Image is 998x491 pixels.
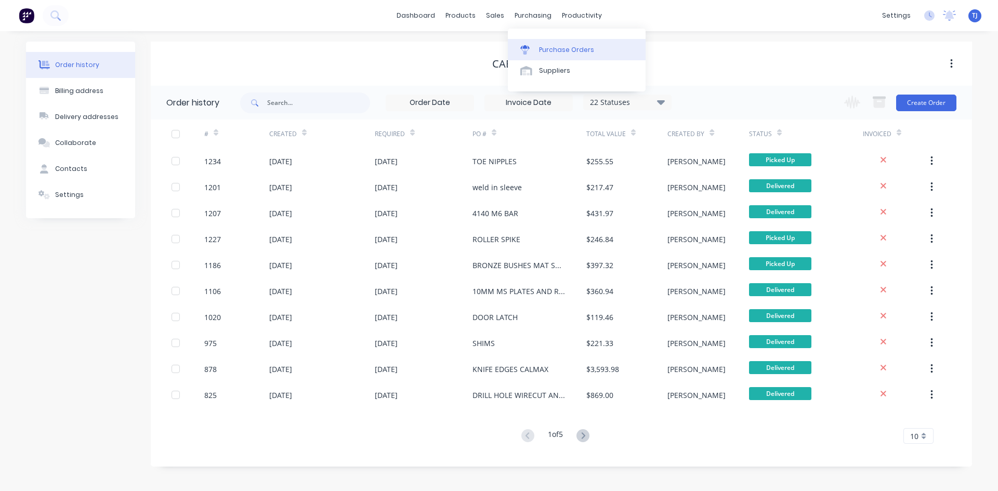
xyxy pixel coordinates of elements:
div: Suppliers [539,66,570,75]
div: KNIFE EDGES CALMAX [472,364,548,375]
div: [DATE] [375,208,398,219]
div: [DATE] [375,364,398,375]
div: [DATE] [375,286,398,297]
div: Order history [55,60,99,70]
div: [DATE] [269,390,292,401]
div: 878 [204,364,217,375]
div: settings [877,8,916,23]
div: Status [749,120,863,148]
div: $431.97 [586,208,613,219]
div: 10MM MS PLATES AND RINGS [472,286,566,297]
input: Invoice Date [485,95,572,111]
button: Order history [26,52,135,78]
div: [DATE] [269,182,292,193]
a: Suppliers [508,60,646,81]
div: [DATE] [375,260,398,271]
div: [PERSON_NAME] [667,156,726,167]
div: purchasing [509,8,557,23]
span: Delivered [749,205,811,218]
div: BRONZE BUSHES MAT SUPPLIED [472,260,566,271]
input: Order Date [386,95,474,111]
div: Contacts [55,164,87,174]
div: Billing address [55,86,103,96]
div: $119.46 [586,312,613,323]
div: Required [375,129,405,139]
div: Created By [667,129,704,139]
div: 1186 [204,260,221,271]
span: Delivered [749,361,811,374]
div: [DATE] [375,156,398,167]
button: Create Order [896,95,956,111]
div: PO # [472,129,487,139]
div: Total Value [586,120,667,148]
div: 1106 [204,286,221,297]
div: [DATE] [269,312,292,323]
div: [PERSON_NAME] [667,286,726,297]
div: products [440,8,481,23]
div: Required [375,120,472,148]
button: Delivery addresses [26,104,135,130]
a: dashboard [391,8,440,23]
button: Contacts [26,156,135,182]
div: productivity [557,8,607,23]
span: Delivered [749,387,811,400]
div: [PERSON_NAME] [667,390,726,401]
div: $397.32 [586,260,613,271]
div: $217.47 [586,182,613,193]
div: sales [481,8,509,23]
div: Total Value [586,129,626,139]
div: [DATE] [375,182,398,193]
div: 1201 [204,182,221,193]
div: $3,593.98 [586,364,619,375]
button: Collaborate [26,130,135,156]
span: Delivered [749,283,811,296]
div: 4140 M6 BAR [472,208,518,219]
div: [PERSON_NAME] [667,208,726,219]
span: Delivered [749,335,811,348]
div: [DATE] [269,260,292,271]
div: 22 Statuses [584,97,671,108]
span: Picked Up [749,231,811,244]
div: weld in sleeve [472,182,522,193]
div: Created [269,129,297,139]
div: [PERSON_NAME] [667,364,726,375]
div: [DATE] [269,208,292,219]
div: Created By [667,120,748,148]
div: Settings [55,190,84,200]
div: DOOR LATCH [472,312,518,323]
div: [PERSON_NAME] [667,338,726,349]
div: ROLLER SPIKE [472,234,520,245]
img: Factory [19,8,34,23]
div: Collaborate [55,138,96,148]
div: Invoiced [863,120,928,148]
input: Search... [267,92,370,113]
div: Invoiced [863,129,891,139]
span: Picked Up [749,153,811,166]
span: Delivered [749,309,811,322]
span: 10 [910,431,918,442]
a: Purchase Orders [508,39,646,60]
div: 1227 [204,234,221,245]
div: SHIMS [472,338,495,349]
div: $221.33 [586,338,613,349]
div: [DATE] [375,312,398,323]
div: 1 of 5 [548,429,563,444]
div: PO # [472,120,586,148]
button: Billing address [26,78,135,104]
div: # [204,120,269,148]
div: [DATE] [269,364,292,375]
div: [DATE] [269,286,292,297]
div: DRILL HOLE WIRECUT AND MILL IN BLOCKS SUPPLIED [472,390,566,401]
div: Order history [166,97,219,109]
div: [DATE] [375,234,398,245]
div: [PERSON_NAME] [667,234,726,245]
div: CABOOLTURE ENGINEERING [492,58,631,70]
div: Created [269,120,375,148]
span: TJ [972,11,978,20]
div: $246.84 [586,234,613,245]
div: $255.55 [586,156,613,167]
div: 1207 [204,208,221,219]
div: [DATE] [269,234,292,245]
span: Picked Up [749,257,811,270]
div: [PERSON_NAME] [667,312,726,323]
